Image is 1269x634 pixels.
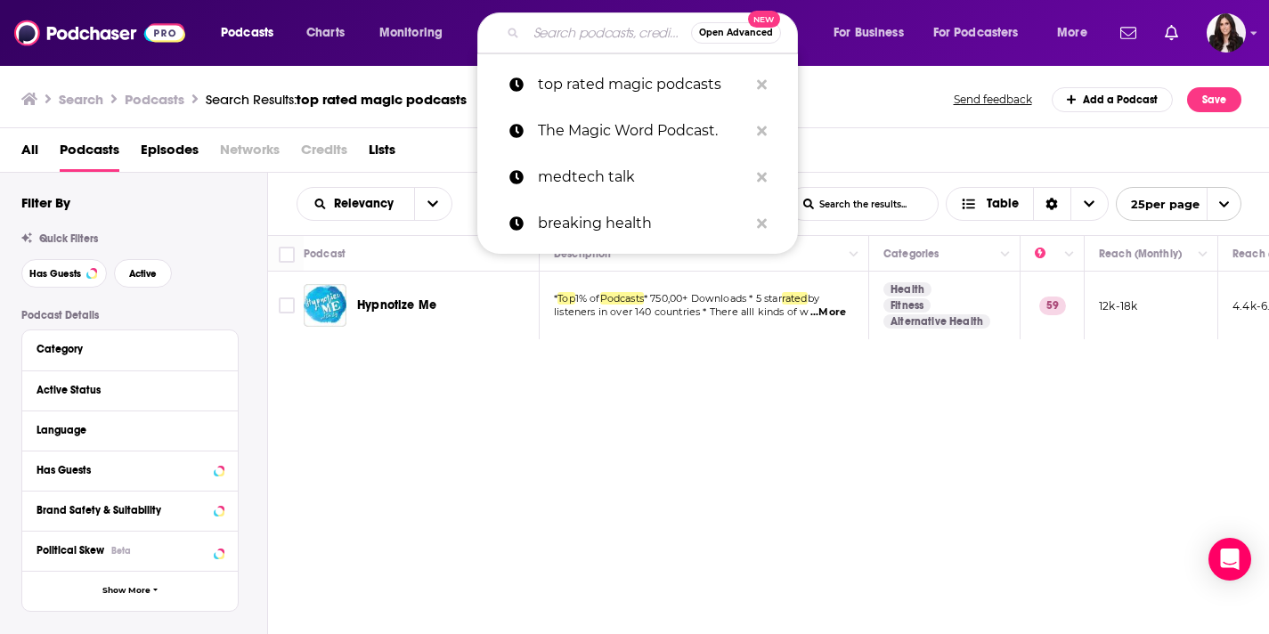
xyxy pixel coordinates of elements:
[477,61,798,108] a: top rated magic podcasts
[304,243,346,264] div: Podcast
[933,20,1019,45] span: For Podcasters
[1045,19,1110,47] button: open menu
[129,269,157,279] span: Active
[1117,191,1200,218] span: 25 per page
[379,20,443,45] span: Monitoring
[526,19,691,47] input: Search podcasts, credits, & more...
[21,309,239,321] p: Podcast Details
[60,135,119,172] a: Podcasts
[21,135,38,172] a: All
[39,232,98,245] span: Quick Filters
[843,244,865,265] button: Column Actions
[367,19,466,47] button: open menu
[575,292,600,305] span: 1% of
[357,297,436,314] a: Hypnotize Me
[301,135,347,172] span: Credits
[883,243,939,264] div: Categories
[334,198,400,210] span: Relevancy
[782,292,808,305] span: rated
[946,187,1109,221] button: Choose View
[810,305,846,320] span: ...More
[297,91,467,108] span: top rated magic podcasts
[297,198,414,210] button: open menu
[279,297,295,313] span: Toggle select row
[538,200,748,247] p: breaking health
[1039,297,1066,314] p: 59
[557,292,575,305] span: Top
[948,92,1037,107] button: Send feedback
[538,61,748,108] p: top rated magic podcasts
[21,194,70,211] h2: Filter By
[748,11,780,28] span: New
[1192,244,1214,265] button: Column Actions
[21,259,107,288] button: Has Guests
[494,12,815,53] div: Search podcasts, credits, & more...
[295,19,355,47] a: Charts
[1033,188,1070,220] div: Sort Direction
[477,108,798,154] a: The Magic Word Podcast.
[538,108,748,154] p: The Magic Word Podcast.
[821,19,926,47] button: open menu
[37,539,224,561] button: Political SkewBeta
[1052,87,1174,112] a: Add a Podcast
[414,188,451,220] button: open menu
[883,298,931,313] a: Fitness
[306,20,345,45] span: Charts
[1099,243,1182,264] div: Reach (Monthly)
[1116,187,1241,221] button: open menu
[37,419,224,441] button: Language
[37,459,224,481] button: Has Guests
[304,284,346,327] img: Hypnotize Me
[477,200,798,247] a: breaking health
[1208,538,1251,581] div: Open Intercom Messenger
[1057,20,1087,45] span: More
[37,424,212,436] div: Language
[37,343,212,355] div: Category
[297,187,452,221] h2: Choose List sort
[37,504,208,516] div: Brand Safety & Suitability
[37,499,224,521] button: Brand Safety & Suitability
[37,544,104,557] span: Political Skew
[477,154,798,200] a: medtech talk
[114,259,172,288] button: Active
[987,198,1019,210] span: Table
[554,305,809,318] span: listeners in over 140 countries * There alll kinds of w
[220,135,280,172] span: Networks
[111,545,131,557] div: Beta
[357,297,436,313] span: Hypnotize Me
[369,135,395,172] a: Lists
[102,586,150,596] span: Show More
[1207,13,1246,53] button: Show profile menu
[14,16,185,50] img: Podchaser - Follow, Share and Rate Podcasts
[208,19,297,47] button: open menu
[206,91,467,108] a: Search Results:top rated magic podcasts
[691,22,781,44] button: Open AdvancedNew
[37,384,212,396] div: Active Status
[1158,18,1185,48] a: Show notifications dropdown
[808,292,819,305] span: by
[125,91,184,108] h3: Podcasts
[1207,13,1246,53] span: Logged in as RebeccaShapiro
[37,378,224,401] button: Active Status
[600,292,644,305] span: Podcasts
[644,292,782,305] span: * 750,00+ Downloads * 5 star
[1059,244,1080,265] button: Column Actions
[37,464,208,476] div: Has Guests
[1187,87,1241,112] button: Save
[1113,18,1143,48] a: Show notifications dropdown
[995,244,1016,265] button: Column Actions
[699,28,773,37] span: Open Advanced
[141,135,199,172] a: Episodes
[834,20,904,45] span: For Business
[29,269,81,279] span: Has Guests
[1099,298,1137,313] p: 12k-18k
[37,337,224,360] button: Category
[883,314,990,329] a: Alternative Health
